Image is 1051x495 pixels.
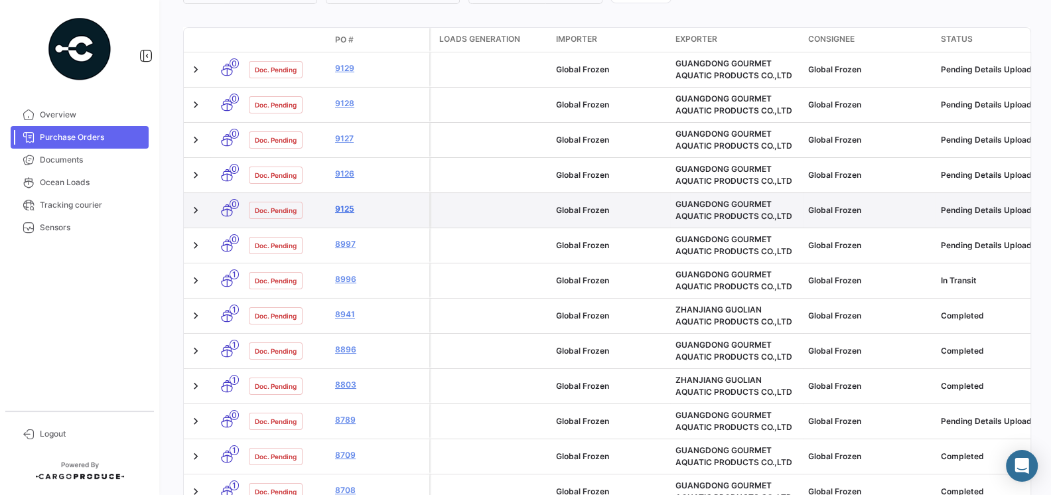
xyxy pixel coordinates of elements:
[230,269,239,279] span: 1
[556,33,597,45] span: Importer
[556,170,609,180] span: Global Frozen
[431,28,551,52] datatable-header-cell: Loads generation
[189,239,202,252] a: Expand/Collapse Row
[255,205,297,216] span: Doc. Pending
[40,154,143,166] span: Documents
[439,33,520,45] span: Loads generation
[675,410,792,432] span: GUANGDONG GOURMET AQUATIC PRODUCTS CO.,LTD
[40,199,143,211] span: Tracking courier
[556,311,609,320] span: Global Frozen
[255,100,297,110] span: Doc. Pending
[556,205,609,215] span: Global Frozen
[808,416,861,426] span: Global Frozen
[230,340,239,350] span: 1
[330,29,429,51] datatable-header-cell: PO #
[675,375,792,397] span: ZHANJIANG GUOLIAN AQUATIC PRODUCTS CO.,LTD
[556,381,609,391] span: Global Frozen
[189,415,202,428] a: Expand/Collapse Row
[808,381,861,391] span: Global Frozen
[808,100,861,109] span: Global Frozen
[808,33,855,45] span: Consignee
[675,94,792,115] span: GUANGDONG GOURMET AQUATIC PRODUCTS CO.,LTD
[40,131,143,143] span: Purchase Orders
[675,269,792,291] span: GUANGDONG GOURMET AQUATIC PRODUCTS CO.,LTD
[675,58,792,80] span: GUANGDONG GOURMET AQUATIC PRODUCTS CO.,LTD
[675,164,792,186] span: GUANGDONG GOURMET AQUATIC PRODUCTS CO.,LTD
[189,63,202,76] a: Expand/Collapse Row
[670,28,803,52] datatable-header-cell: Exporter
[189,98,202,111] a: Expand/Collapse Row
[230,129,239,139] span: 0
[675,33,717,45] span: Exporter
[230,234,239,244] span: 0
[808,205,861,215] span: Global Frozen
[255,451,297,462] span: Doc. Pending
[11,126,149,149] a: Purchase Orders
[11,104,149,126] a: Overview
[40,428,143,440] span: Logout
[230,445,239,455] span: 1
[230,410,239,420] span: 0
[40,177,143,188] span: Ocean Loads
[551,28,670,52] datatable-header-cell: Importer
[335,133,424,145] a: 9127
[335,449,424,461] a: 8709
[556,135,609,145] span: Global Frozen
[255,170,297,180] span: Doc. Pending
[808,170,861,180] span: Global Frozen
[189,274,202,287] a: Expand/Collapse Row
[40,109,143,121] span: Overview
[675,129,792,151] span: GUANGDONG GOURMET AQUATIC PRODUCTS CO.,LTD
[255,346,297,356] span: Doc. Pending
[244,35,330,45] datatable-header-cell: Doc. Status
[803,28,936,52] datatable-header-cell: Consignee
[189,133,202,147] a: Expand/Collapse Row
[556,100,609,109] span: Global Frozen
[335,379,424,391] a: 8803
[46,16,113,82] img: powered-by.png
[675,445,792,467] span: GUANGDONG GOURMET AQUATIC PRODUCTS CO.,LTD
[556,346,609,356] span: Global Frozen
[255,240,297,251] span: Doc. Pending
[808,346,861,356] span: Global Frozen
[11,194,149,216] a: Tracking courier
[675,340,792,362] span: GUANGDONG GOURMET AQUATIC PRODUCTS CO.,LTD
[255,135,297,145] span: Doc. Pending
[230,199,239,209] span: 0
[230,164,239,174] span: 0
[335,344,424,356] a: 8896
[189,204,202,217] a: Expand/Collapse Row
[11,216,149,239] a: Sensors
[230,58,239,68] span: 0
[11,171,149,194] a: Ocean Loads
[189,169,202,182] a: Expand/Collapse Row
[210,35,244,45] datatable-header-cell: Transport mode
[808,311,861,320] span: Global Frozen
[556,275,609,285] span: Global Frozen
[556,240,609,250] span: Global Frozen
[189,450,202,463] a: Expand/Collapse Row
[556,416,609,426] span: Global Frozen
[556,64,609,74] span: Global Frozen
[335,203,424,215] a: 9125
[255,381,297,391] span: Doc. Pending
[335,34,354,46] span: PO #
[335,168,424,180] a: 9126
[941,33,973,45] span: Status
[808,451,861,461] span: Global Frozen
[808,275,861,285] span: Global Frozen
[189,309,202,322] a: Expand/Collapse Row
[40,222,143,234] span: Sensors
[808,64,861,74] span: Global Frozen
[675,234,792,256] span: GUANGDONG GOURMET AQUATIC PRODUCTS CO.,LTD
[255,416,297,427] span: Doc. Pending
[189,380,202,393] a: Expand/Collapse Row
[335,62,424,74] a: 9129
[335,238,424,250] a: 8997
[255,64,297,75] span: Doc. Pending
[255,311,297,321] span: Doc. Pending
[675,305,792,326] span: ZHANJIANG GUOLIAN AQUATIC PRODUCTS CO.,LTD
[189,344,202,358] a: Expand/Collapse Row
[230,94,239,104] span: 0
[808,135,861,145] span: Global Frozen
